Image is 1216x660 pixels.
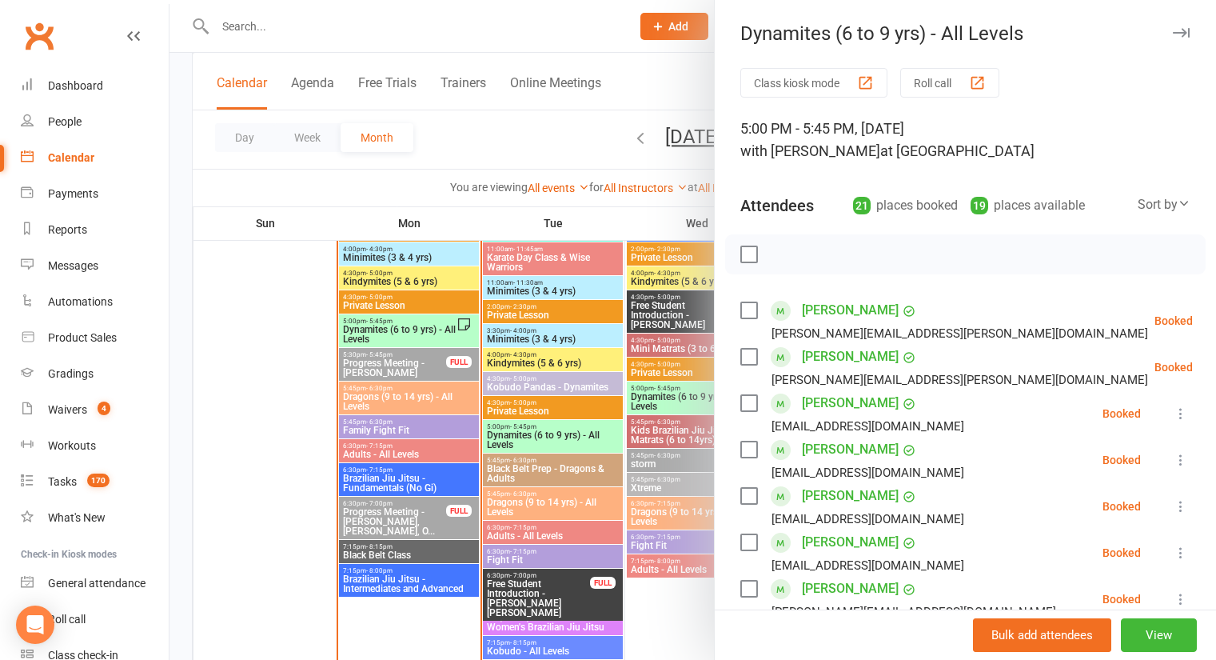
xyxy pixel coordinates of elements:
div: Booked [1102,454,1141,466]
div: Reports [48,223,87,236]
a: Waivers 4 [21,392,169,428]
a: Roll call [21,602,169,638]
div: Open Intercom Messenger [16,606,54,644]
a: Clubworx [19,16,59,56]
a: [PERSON_NAME] [802,298,899,323]
div: Automations [48,295,113,308]
div: Roll call [48,613,86,626]
div: [PERSON_NAME][EMAIL_ADDRESS][DOMAIN_NAME] [771,602,1056,622]
button: View [1121,618,1197,652]
div: Booked [1102,408,1141,419]
div: 5:00 PM - 5:45 PM, [DATE] [740,118,1190,162]
div: Booked [1154,362,1193,373]
div: Booked [1154,315,1193,326]
div: [PERSON_NAME][EMAIL_ADDRESS][PERSON_NAME][DOMAIN_NAME] [771,323,1148,344]
div: Product Sales [48,331,117,344]
div: General attendance [48,577,146,590]
span: with [PERSON_NAME] [740,142,880,159]
a: Workouts [21,428,169,464]
a: Product Sales [21,320,169,356]
span: at [GEOGRAPHIC_DATA] [880,142,1035,159]
div: [EMAIL_ADDRESS][DOMAIN_NAME] [771,509,964,530]
a: Automations [21,284,169,320]
div: What's New [48,511,106,524]
div: Booked [1102,547,1141,558]
div: People [48,115,82,128]
a: [PERSON_NAME] [802,530,899,555]
a: [PERSON_NAME] [802,390,899,416]
div: Attendees [740,194,814,217]
div: Dashboard [48,79,103,92]
div: places booked [853,194,958,217]
div: Booked [1102,501,1141,512]
span: 170 [87,474,110,487]
a: [PERSON_NAME] [802,576,899,602]
a: Messages [21,248,169,284]
div: [EMAIL_ADDRESS][DOMAIN_NAME] [771,416,964,437]
div: 19 [971,197,988,214]
a: Tasks 170 [21,464,169,500]
a: General attendance kiosk mode [21,566,169,602]
div: Waivers [48,403,87,416]
a: Payments [21,176,169,212]
div: Booked [1102,594,1141,605]
a: Calendar [21,140,169,176]
a: [PERSON_NAME] [802,344,899,370]
div: [EMAIL_ADDRESS][DOMAIN_NAME] [771,555,964,576]
a: Reports [21,212,169,248]
div: Payments [48,187,98,200]
a: [PERSON_NAME] [802,437,899,462]
div: Workouts [48,439,96,452]
div: Sort by [1138,194,1190,215]
button: Bulk add attendees [973,618,1111,652]
div: 21 [853,197,871,214]
a: People [21,104,169,140]
div: Gradings [48,367,94,380]
button: Class kiosk mode [740,68,887,98]
div: Messages [48,259,98,272]
a: Dashboard [21,68,169,104]
span: 4 [98,402,110,415]
a: [PERSON_NAME] [802,483,899,509]
div: Tasks [48,475,77,488]
a: What's New [21,500,169,536]
div: [PERSON_NAME][EMAIL_ADDRESS][PERSON_NAME][DOMAIN_NAME] [771,370,1148,390]
button: Roll call [900,68,999,98]
div: [EMAIL_ADDRESS][DOMAIN_NAME] [771,462,964,483]
div: Calendar [48,151,94,164]
a: Gradings [21,356,169,392]
div: Dynamites (6 to 9 yrs) - All Levels [715,22,1216,45]
div: places available [971,194,1085,217]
